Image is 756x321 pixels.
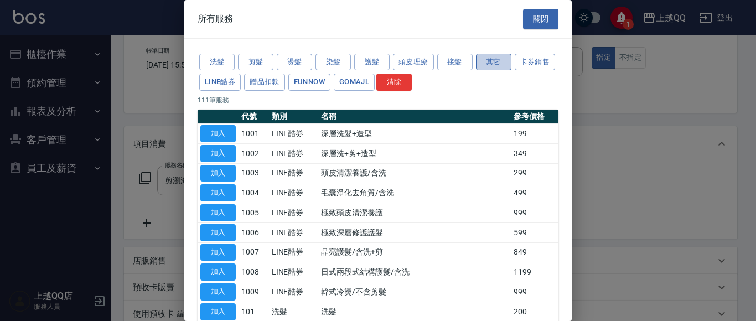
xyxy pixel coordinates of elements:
button: 加入 [200,244,236,261]
td: 毛囊淨化去角質/含洗 [318,183,511,203]
td: 韓式冷燙/不含剪髮 [318,282,511,302]
button: 清除 [376,74,412,91]
button: 加入 [200,165,236,182]
td: LINE酷券 [269,163,319,183]
button: 其它 [476,54,511,71]
button: 加入 [200,204,236,221]
td: 599 [511,222,558,242]
button: FUNNOW [288,74,330,91]
td: 頭皮清潔養護/含洗 [318,163,511,183]
button: 護髮 [354,54,390,71]
td: 1008 [239,262,269,282]
button: 剪髮 [238,54,273,71]
p: 111 筆服務 [198,95,558,105]
td: 999 [511,282,558,302]
button: 加入 [200,224,236,241]
td: 999 [511,203,558,223]
td: 499 [511,183,558,203]
button: 加入 [200,283,236,301]
button: 加入 [200,303,236,320]
td: LINE酷券 [269,124,319,144]
td: LINE酷券 [269,183,319,203]
td: LINE酷券 [269,222,319,242]
button: 接髮 [437,54,473,71]
td: 1003 [239,163,269,183]
td: 199 [511,124,558,144]
td: LINE酷券 [269,143,319,163]
button: LINE酷券 [199,74,241,91]
td: 1199 [511,262,558,282]
button: GOMAJL [334,74,375,91]
th: 類別 [269,110,319,124]
button: 關閉 [523,9,558,29]
button: 加入 [200,263,236,281]
td: 極致頭皮清潔養護 [318,203,511,223]
button: 燙髮 [277,54,312,71]
td: 深層洗髮+造型 [318,124,511,144]
td: LINE酷券 [269,203,319,223]
td: 1009 [239,282,269,302]
td: 1006 [239,222,269,242]
button: 卡券銷售 [515,54,556,71]
span: 所有服務 [198,13,233,24]
td: 1001 [239,124,269,144]
td: 849 [511,242,558,262]
td: 晶亮護髮/含洗+剪 [318,242,511,262]
td: 299 [511,163,558,183]
th: 參考價格 [511,110,558,124]
td: 1002 [239,143,269,163]
td: 349 [511,143,558,163]
td: 日式兩段式結構護髮/含洗 [318,262,511,282]
button: 頭皮理療 [393,54,434,71]
button: 贈品扣款 [244,74,285,91]
td: 極致深層修護護髮 [318,222,511,242]
td: 1007 [239,242,269,262]
button: 加入 [200,145,236,162]
td: LINE酷券 [269,282,319,302]
button: 洗髮 [199,54,235,71]
td: LINE酷券 [269,262,319,282]
button: 加入 [200,184,236,201]
td: LINE酷券 [269,242,319,262]
th: 名稱 [318,110,511,124]
td: 1004 [239,183,269,203]
button: 加入 [200,125,236,142]
button: 染髮 [315,54,351,71]
th: 代號 [239,110,269,124]
td: 1005 [239,203,269,223]
td: 深層洗+剪+造型 [318,143,511,163]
